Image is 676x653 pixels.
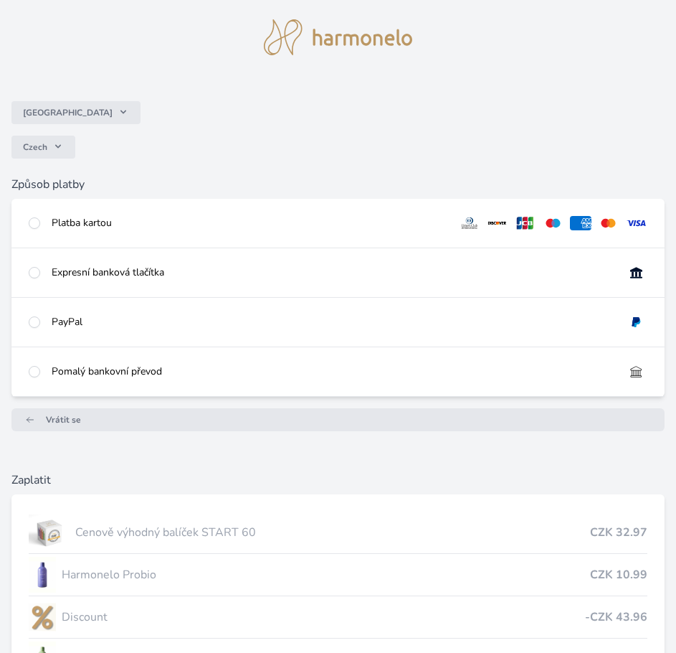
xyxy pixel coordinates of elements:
img: discount-lo.png [29,599,56,635]
span: [GEOGRAPHIC_DATA] [23,107,113,118]
div: Platba kartou [52,216,447,230]
img: start.jpg [29,515,70,550]
h6: Způsob platby [11,176,665,193]
img: diners.svg [459,216,481,230]
button: Czech [11,136,75,159]
img: mc.svg [597,216,619,230]
span: Cenově výhodný balíček START 60 [75,524,590,541]
div: Expresní banková tlačítka [52,266,614,280]
img: bankTransfer_IBAN.svg [625,365,647,379]
img: discover.svg [486,216,508,230]
img: jcb.svg [514,216,536,230]
img: logo.svg [264,19,413,55]
span: Vrátit se [46,414,81,426]
img: maestro.svg [542,216,564,230]
span: CZK 10.99 [590,566,647,583]
img: amex.svg [570,216,592,230]
span: -CZK 43.96 [585,609,647,626]
span: CZK 32.97 [590,524,647,541]
a: Vrátit se [11,408,665,431]
img: paypal.svg [625,315,647,329]
div: PayPal [52,315,614,329]
button: [GEOGRAPHIC_DATA] [11,101,141,124]
div: Pomalý bankovní převod [52,365,614,379]
span: Discount [62,609,585,626]
img: visa.svg [625,216,647,230]
span: Harmonelo Probio [62,566,590,583]
img: CLEAN_PROBIO_se_stinem_x-lo.jpg [29,557,56,593]
img: onlineBanking_CZ.svg [625,266,647,280]
h6: Zaplatit [11,471,665,489]
span: Czech [23,141,47,153]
